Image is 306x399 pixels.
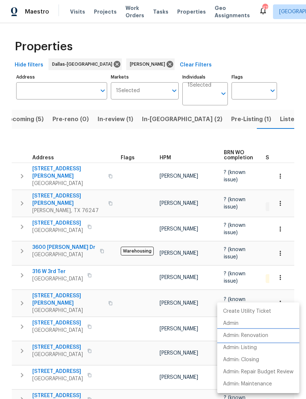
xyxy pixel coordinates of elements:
p: Create Utility Ticket [223,308,271,315]
p: Admin: Renovation [223,332,268,340]
p: Admin [223,320,238,327]
p: Admin: Maintenance [223,380,272,388]
p: Admin: Listing [223,344,257,352]
p: Admin: Repair Budget Review [223,368,294,376]
p: Admin: Closing [223,356,259,364]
